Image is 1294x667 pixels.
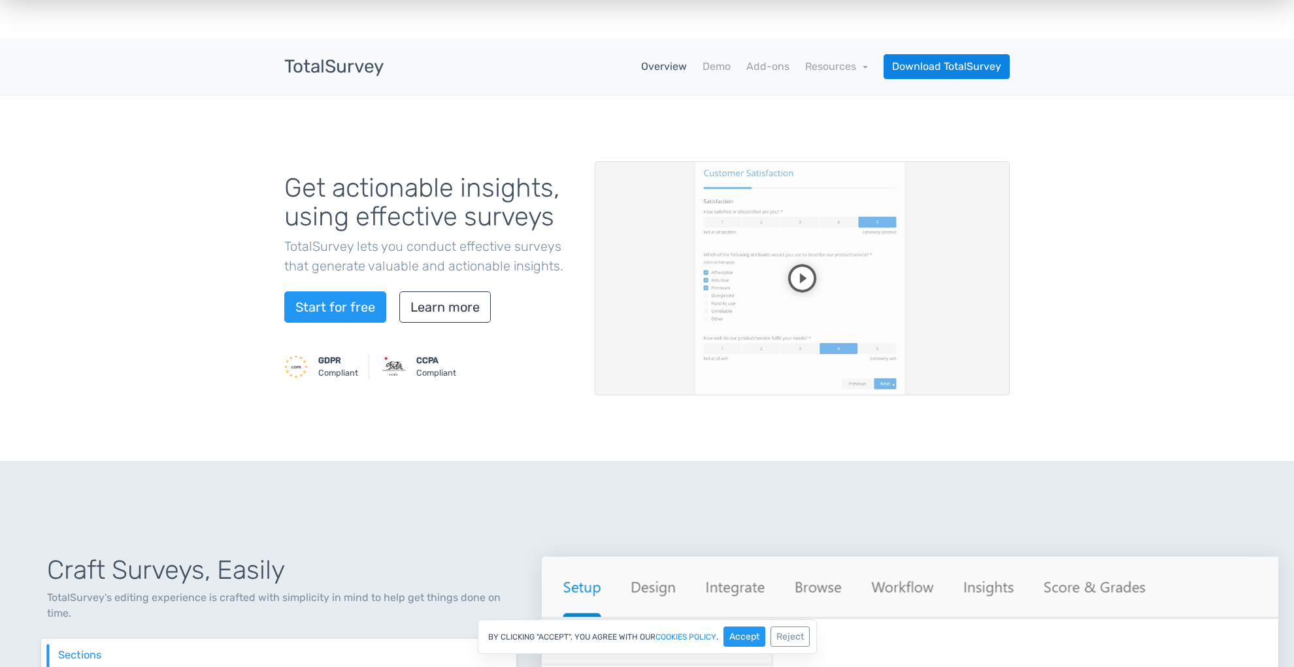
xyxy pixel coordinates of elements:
[284,57,384,77] h3: TotalSurvey
[723,626,765,647] button: Accept
[399,291,491,323] a: Learn more
[703,59,731,74] a: Demo
[478,619,817,654] div: By clicking "Accept", you agree with our .
[655,633,716,641] a: cookies policy
[416,355,439,365] strong: CCPA
[318,354,358,379] small: Compliant
[805,60,868,73] a: Resources
[641,59,687,74] a: Overview
[58,649,506,660] h6: Sections
[771,626,810,647] button: Reject
[416,354,456,379] small: Compliant
[284,291,386,323] a: Start for free
[318,355,341,365] strong: GDPR
[47,590,510,621] p: TotalSurvey's editing experience is crafted with simplicity in mind to help get things done on time.
[884,54,1010,79] a: Download TotalSurvey
[382,355,406,378] img: CCPA
[284,355,308,378] img: GDPR
[284,174,575,231] h1: Get actionable insights, using effective surveys
[284,236,575,276] p: TotalSurvey lets you conduct effective surveys that generate valuable and actionable insights.
[746,59,789,74] a: Add-ons
[47,556,510,585] h1: Craft Surveys, Easily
